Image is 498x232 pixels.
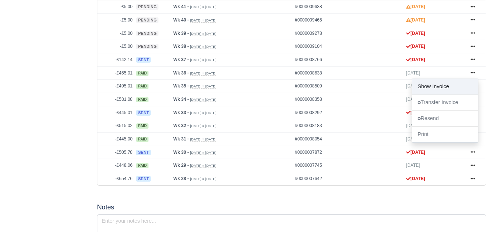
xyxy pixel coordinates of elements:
[97,172,134,185] td: -£654.76
[97,13,134,27] td: -£5.00
[97,203,486,211] h5: Notes
[173,31,189,36] strong: Wk 39 -
[190,5,216,9] small: [DATE] » [DATE]
[293,106,373,119] td: #0000008292
[406,57,425,62] strong: [DATE]
[406,163,420,168] span: [DATE]
[173,123,189,128] strong: Wk 32 -
[190,58,216,62] small: [DATE] » [DATE]
[406,110,425,115] strong: [DATE]
[293,0,373,14] td: #0000009638
[406,83,420,89] span: [DATE]
[97,119,134,133] td: -£515.02
[97,93,134,106] td: -£531.08
[173,57,189,62] strong: Wk 37 -
[136,44,158,49] span: pending
[136,163,148,168] span: paid
[406,136,420,142] span: [DATE]
[190,32,216,36] small: [DATE] » [DATE]
[136,150,151,155] span: sent
[190,71,216,76] small: [DATE] » [DATE]
[173,70,189,76] strong: Wk 36 -
[97,106,134,119] td: -£445.01
[406,17,425,23] strong: [DATE]
[293,66,373,80] td: #0000008638
[173,44,189,49] strong: Wk 38 -
[173,17,189,23] strong: Wk 40 -
[97,133,134,146] td: -£445.00
[97,146,134,159] td: -£505.78
[293,119,373,133] td: #0000008183
[406,31,425,36] strong: [DATE]
[97,80,134,93] td: -£495.01
[293,40,373,53] td: #0000009104
[97,0,134,14] td: -£5.00
[190,84,216,89] small: [DATE] » [DATE]
[190,177,216,181] small: [DATE] » [DATE]
[293,159,373,172] td: #0000007745
[293,13,373,27] td: #0000009465
[173,83,189,89] strong: Wk 35 -
[136,123,148,129] span: paid
[293,133,373,146] td: #0000008054
[97,66,134,80] td: -£455.01
[412,79,478,95] a: Show Invoice
[406,70,420,76] span: [DATE]
[293,93,373,106] td: #0000008358
[190,150,216,155] small: [DATE] » [DATE]
[406,150,425,155] strong: [DATE]
[190,137,216,142] small: [DATE] » [DATE]
[136,71,148,76] span: paid
[136,84,148,89] span: paid
[97,27,134,40] td: -£5.00
[293,146,373,159] td: #0000007872
[173,4,189,9] strong: Wk 41 -
[173,163,189,168] strong: Wk 29 -
[173,150,189,155] strong: Wk 30 -
[190,163,216,168] small: [DATE] » [DATE]
[136,57,151,63] span: sent
[293,80,373,93] td: #0000008509
[190,124,216,128] small: [DATE] » [DATE]
[190,44,216,49] small: [DATE] » [DATE]
[461,196,498,232] iframe: Chat Widget
[190,97,216,102] small: [DATE] » [DATE]
[97,40,134,53] td: -£5.00
[190,111,216,115] small: [DATE] » [DATE]
[406,4,425,9] strong: [DATE]
[173,110,189,115] strong: Wk 33 -
[136,110,151,116] span: sent
[173,176,189,181] strong: Wk 28 -
[412,95,478,110] a: Transfer Invoice
[293,172,373,185] td: #0000007642
[190,18,216,23] small: [DATE] » [DATE]
[136,176,151,182] span: sent
[173,136,189,142] strong: Wk 31 -
[136,17,158,23] span: pending
[136,97,148,102] span: paid
[173,97,189,102] strong: Wk 34 -
[136,4,158,10] span: pending
[136,137,148,142] span: paid
[406,123,420,128] span: [DATE]
[406,97,420,102] span: [DATE]
[412,110,478,126] a: Resend
[97,53,134,66] td: -£142.14
[97,159,134,172] td: -£448.06
[293,53,373,66] td: #0000008766
[412,126,478,142] a: Print
[136,31,158,36] span: pending
[293,27,373,40] td: #0000009278
[406,176,425,181] strong: [DATE]
[406,44,425,49] strong: [DATE]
